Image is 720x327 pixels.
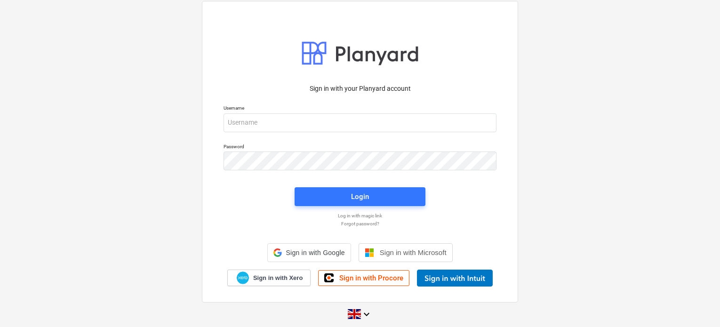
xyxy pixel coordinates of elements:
span: Sign in with Microsoft [380,248,447,256]
i: keyboard_arrow_down [361,309,372,320]
div: Sign in with Google [267,243,351,262]
input: Username [224,113,496,132]
span: Sign in with Google [286,249,344,256]
span: Sign in with Procore [339,274,403,282]
p: Username [224,105,496,113]
a: Sign in with Xero [227,270,311,286]
p: Sign in with your Planyard account [224,84,496,94]
div: Login [351,191,369,203]
img: Microsoft logo [365,248,374,257]
a: Forgot password? [219,221,501,227]
button: Login [295,187,425,206]
a: Sign in with Procore [318,270,409,286]
a: Log in with magic link [219,213,501,219]
p: Password [224,144,496,152]
span: Sign in with Xero [253,274,303,282]
img: Xero logo [237,271,249,284]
